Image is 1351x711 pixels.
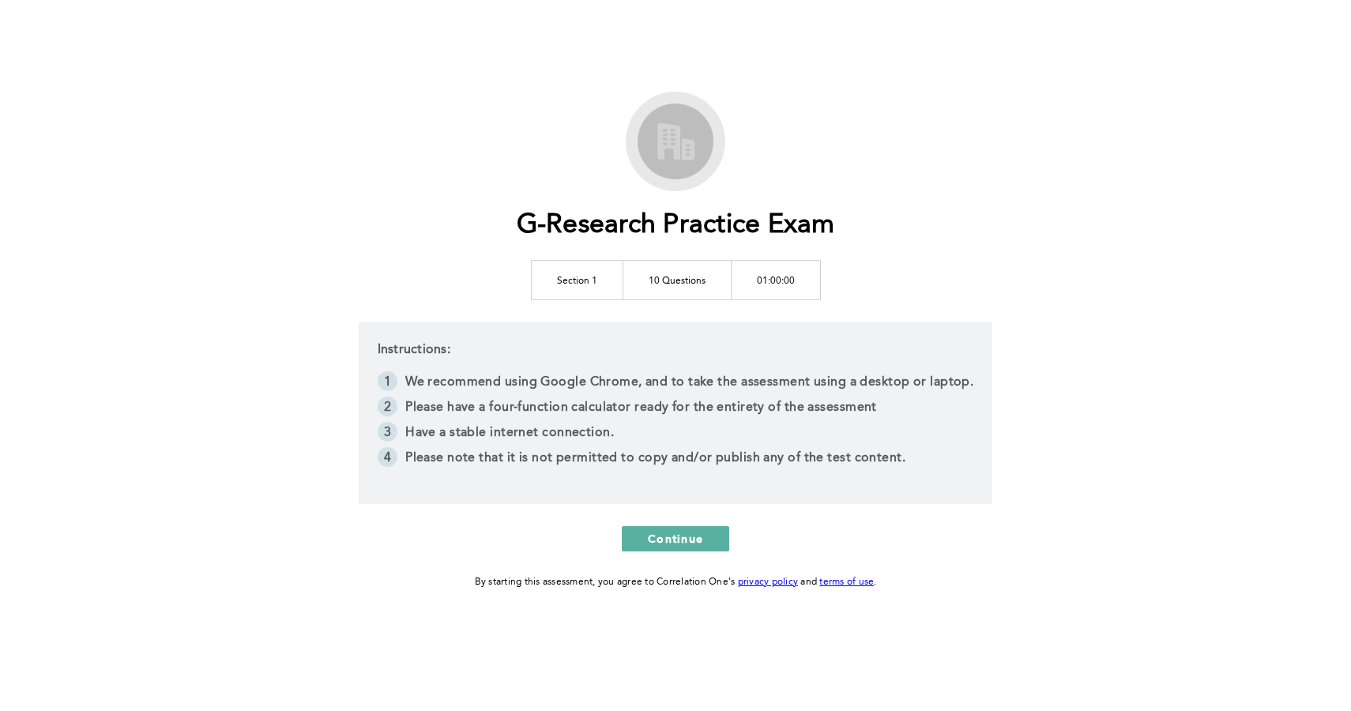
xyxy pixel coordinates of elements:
a: terms of use [819,577,874,587]
h1: G-Research Practice Exam [517,209,835,242]
li: We recommend using Google Chrome, and to take the assessment using a desktop or laptop. [378,371,974,397]
button: Continue [622,526,729,551]
td: Section 1 [531,260,623,299]
div: By starting this assessment, you agree to Correlation One's and . [475,574,877,591]
td: 10 Questions [623,260,731,299]
li: Have a stable internet connection. [378,422,974,447]
li: Please have a four-function calculator ready for the entirety of the assessment [378,397,974,422]
a: privacy policy [738,577,799,587]
span: Continue [648,531,703,546]
li: Please note that it is not permitted to copy and/or publish any of the test content. [378,447,974,472]
img: G-Research [632,98,719,185]
div: Instructions: [359,322,993,504]
td: 01:00:00 [731,260,820,299]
